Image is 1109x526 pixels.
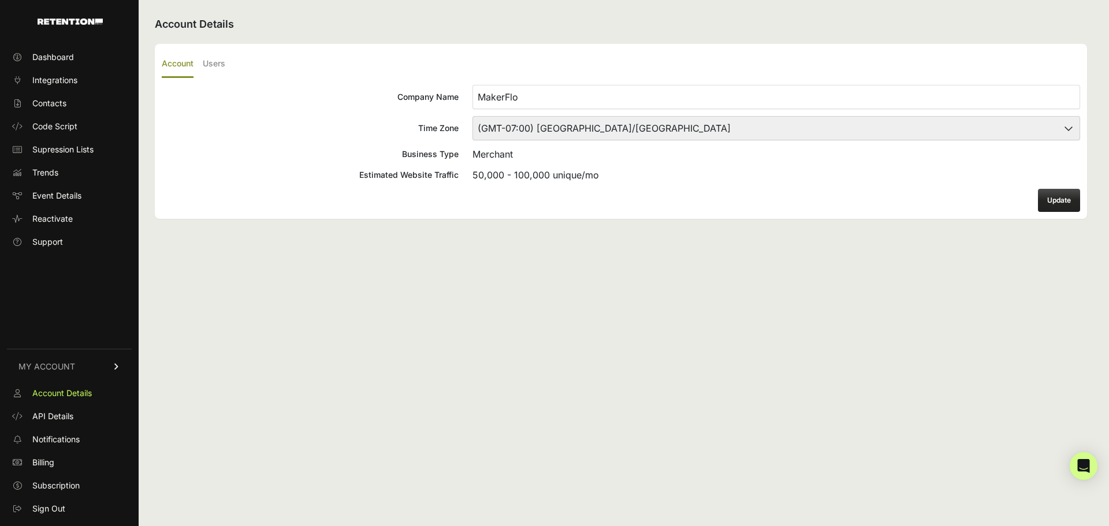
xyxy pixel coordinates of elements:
[7,407,132,426] a: API Details
[32,167,58,178] span: Trends
[155,16,1087,32] h2: Account Details
[32,74,77,86] span: Integrations
[32,387,92,399] span: Account Details
[7,384,132,402] a: Account Details
[32,411,73,422] span: API Details
[7,71,132,89] a: Integrations
[7,163,132,182] a: Trends
[38,18,103,25] img: Retention.com
[162,122,459,134] div: Time Zone
[32,98,66,109] span: Contacts
[7,499,132,518] a: Sign Out
[472,85,1080,109] input: Company Name
[472,168,1080,182] div: 50,000 - 100,000 unique/mo
[7,476,132,495] a: Subscription
[32,434,80,445] span: Notifications
[32,213,73,225] span: Reactivate
[32,51,74,63] span: Dashboard
[162,51,193,78] label: Account
[472,116,1080,140] select: Time Zone
[472,147,1080,161] div: Merchant
[7,349,132,384] a: MY ACCOUNT
[7,210,132,228] a: Reactivate
[162,91,459,103] div: Company Name
[32,457,54,468] span: Billing
[32,236,63,248] span: Support
[32,503,65,514] span: Sign Out
[162,148,459,160] div: Business Type
[7,430,132,449] a: Notifications
[7,48,132,66] a: Dashboard
[1038,189,1080,212] button: Update
[32,190,81,202] span: Event Details
[7,140,132,159] a: Supression Lists
[7,233,132,251] a: Support
[1070,452,1097,480] div: Open Intercom Messenger
[7,453,132,472] a: Billing
[162,169,459,181] div: Estimated Website Traffic
[7,94,132,113] a: Contacts
[32,480,80,491] span: Subscription
[203,51,225,78] label: Users
[32,144,94,155] span: Supression Lists
[7,117,132,136] a: Code Script
[18,361,75,372] span: MY ACCOUNT
[7,186,132,205] a: Event Details
[32,121,77,132] span: Code Script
